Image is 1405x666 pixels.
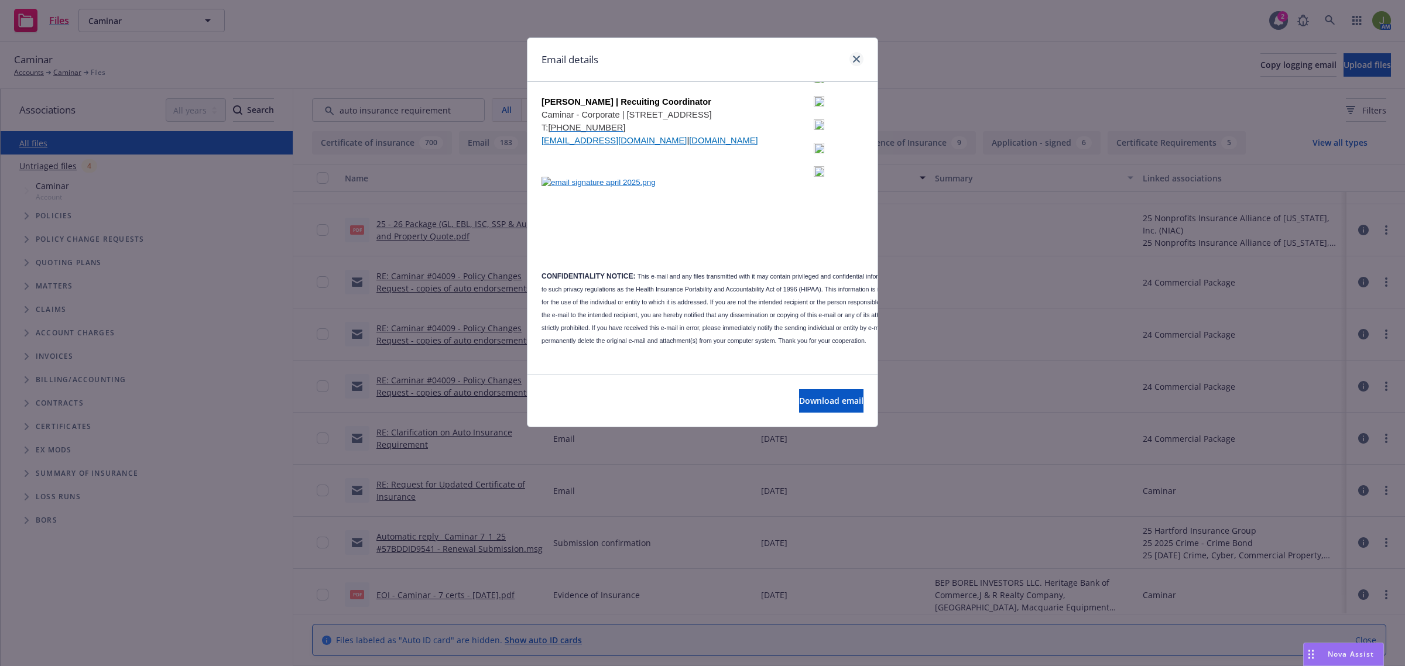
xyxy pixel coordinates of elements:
[799,395,863,406] span: Download email
[1304,643,1318,665] div: Drag to move
[542,52,598,67] h1: Email details
[1328,649,1374,659] span: Nova Assist
[1303,643,1384,666] button: Nova Assist
[542,273,919,344] span: This e-mail and any files transmitted with it may contain privileged and confidential information...
[814,96,824,107] img: image003.png@01DBC588.2D9BC910
[542,177,892,258] img: email signature april 2025.png
[814,143,824,153] img: image005.png@01DBC588.2D9BC910
[849,52,863,66] a: close
[548,123,625,132] a: [PHONE_NUMBER]
[542,272,635,280] span: CONFIDENTIALITY NOTICE:
[689,136,758,145] a: [DOMAIN_NAME]
[814,119,824,130] img: image004.png@01DBC588.2D9BC910
[542,97,711,107] span: [PERSON_NAME] | Recuiting Coordinator
[542,110,712,145] span: Caminar - Corporate | [STREET_ADDRESS] T:
[814,166,824,177] img: image006.png@01DBC588.2D9BC910
[799,389,863,413] button: Download email
[542,136,687,145] a: [EMAIL_ADDRESS][DOMAIN_NAME]
[687,136,689,145] span: |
